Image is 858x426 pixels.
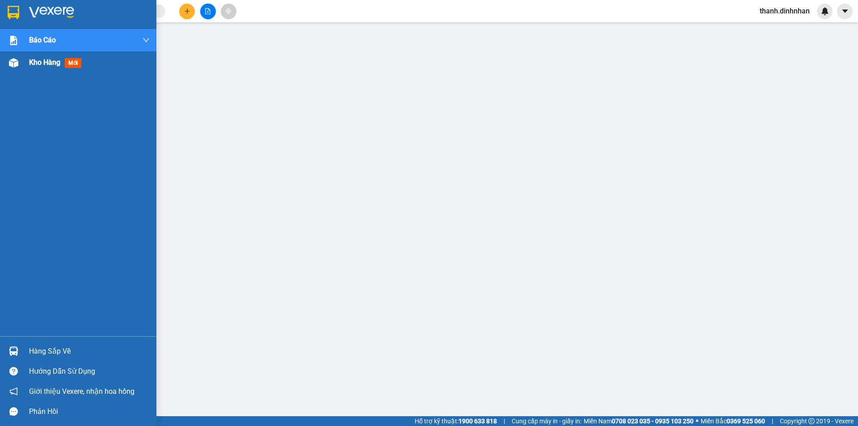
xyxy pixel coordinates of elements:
[29,34,56,46] span: Báo cáo
[9,407,18,416] span: message
[29,405,150,418] div: Phản hồi
[837,4,853,19] button: caret-down
[65,58,81,68] span: mới
[184,8,190,14] span: plus
[808,418,815,424] span: copyright
[8,6,19,19] img: logo-vxr
[9,58,18,67] img: warehouse-icon
[841,7,849,15] span: caret-down
[200,4,216,19] button: file-add
[458,418,497,425] strong: 1900 633 818
[701,416,765,426] span: Miền Bắc
[9,387,18,396] span: notification
[512,416,581,426] span: Cung cấp máy in - giấy in:
[504,416,505,426] span: |
[205,8,211,14] span: file-add
[415,416,497,426] span: Hỗ trợ kỹ thuật:
[9,36,18,45] img: solution-icon
[753,5,817,17] span: thanh.dinhnhan
[143,37,150,44] span: down
[29,365,150,378] div: Hướng dẫn sử dụng
[29,58,60,67] span: Kho hàng
[612,418,694,425] strong: 0708 023 035 - 0935 103 250
[29,345,150,358] div: Hàng sắp về
[696,419,698,423] span: ⚪️
[225,8,231,14] span: aim
[727,418,765,425] strong: 0369 525 060
[29,386,135,397] span: Giới thiệu Vexere, nhận hoa hồng
[221,4,236,19] button: aim
[584,416,694,426] span: Miền Nam
[9,346,18,356] img: warehouse-icon
[772,416,773,426] span: |
[821,7,829,15] img: icon-new-feature
[179,4,195,19] button: plus
[9,367,18,375] span: question-circle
